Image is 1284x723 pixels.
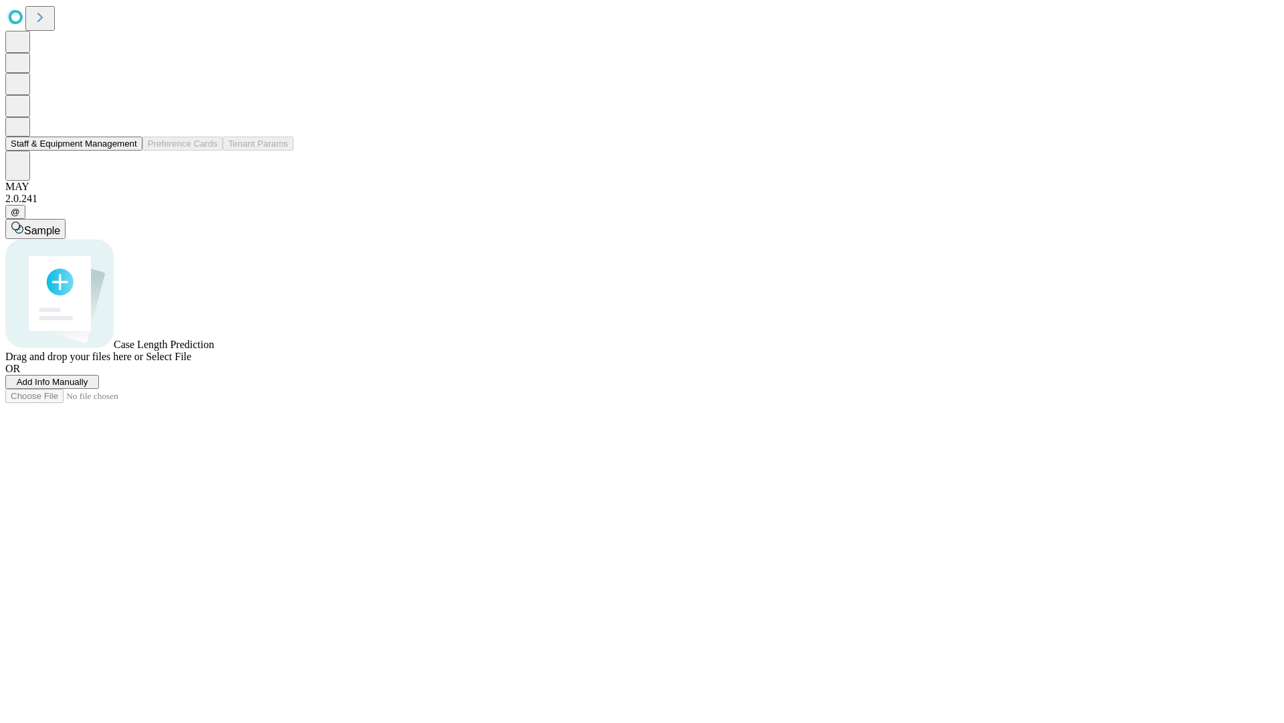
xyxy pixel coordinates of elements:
button: Tenant Params [223,137,294,151]
span: Add Info Manually [17,377,88,387]
button: @ [5,205,25,219]
button: Preference Cards [142,137,223,151]
span: OR [5,363,20,374]
button: Sample [5,219,66,239]
span: Sample [24,225,60,236]
span: Select File [146,351,191,362]
button: Staff & Equipment Management [5,137,142,151]
div: 2.0.241 [5,193,1279,205]
span: Case Length Prediction [114,339,214,350]
div: MAY [5,181,1279,193]
button: Add Info Manually [5,375,99,389]
span: @ [11,207,20,217]
span: Drag and drop your files here or [5,351,143,362]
